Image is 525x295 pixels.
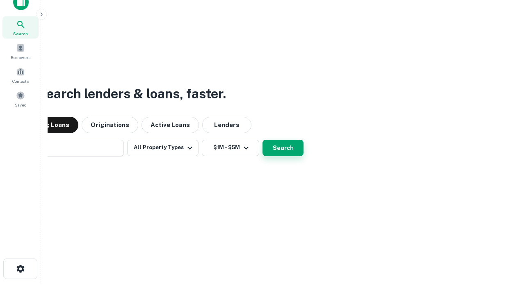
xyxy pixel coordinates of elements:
[12,78,29,84] span: Contacts
[142,117,199,133] button: Active Loans
[82,117,138,133] button: Originations
[2,16,39,39] a: Search
[127,140,199,156] button: All Property Types
[2,88,39,110] a: Saved
[11,54,30,61] span: Borrowers
[2,40,39,62] a: Borrowers
[37,84,226,104] h3: Search lenders & loans, faster.
[202,117,251,133] button: Lenders
[13,30,28,37] span: Search
[484,229,525,269] iframe: Chat Widget
[202,140,259,156] button: $1M - $5M
[262,140,304,156] button: Search
[15,102,27,108] span: Saved
[2,64,39,86] a: Contacts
